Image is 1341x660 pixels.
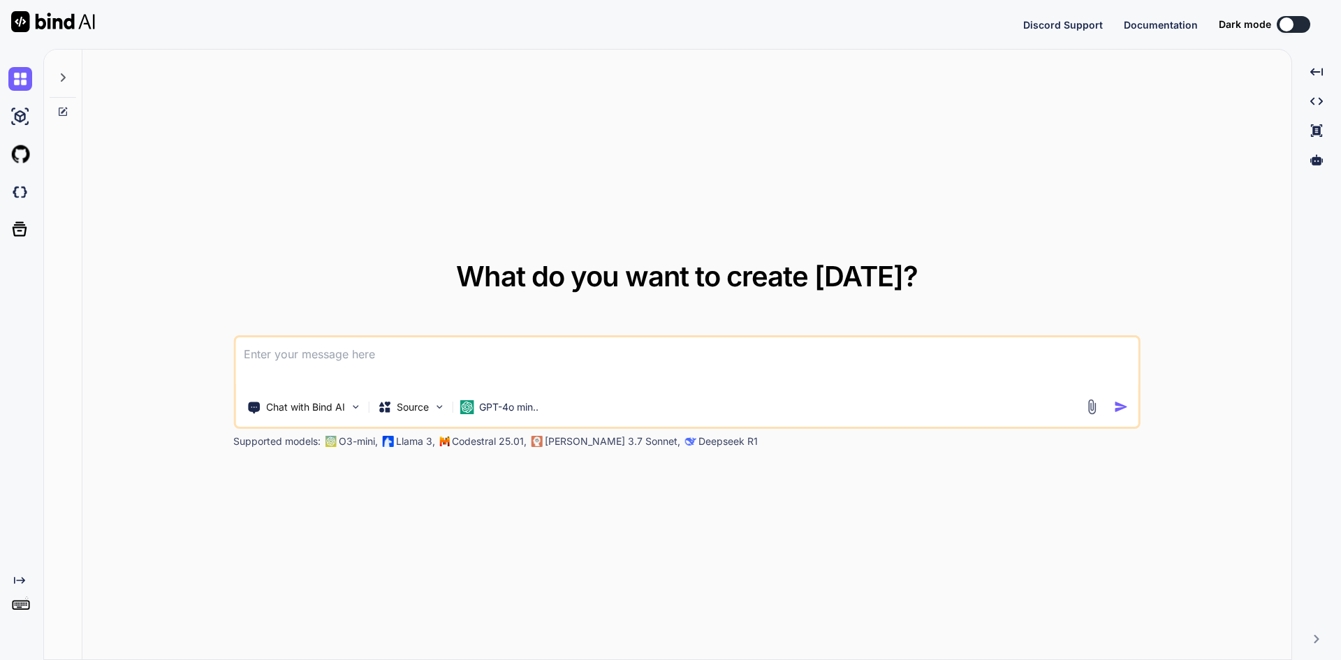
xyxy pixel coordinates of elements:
p: Supported models: [233,434,321,448]
p: Codestral 25.01, [452,434,527,448]
p: [PERSON_NAME] 3.7 Sonnet, [545,434,680,448]
img: Bind AI [11,11,95,32]
img: darkCloudIdeIcon [8,180,32,204]
p: O3-mini, [339,434,378,448]
img: GPT-4 [325,436,336,447]
img: icon [1114,399,1129,414]
img: claude [684,436,696,447]
img: Pick Tools [349,401,361,413]
span: Dark mode [1219,17,1271,31]
span: Documentation [1124,19,1198,31]
p: Deepseek R1 [698,434,758,448]
img: githubLight [8,142,32,166]
p: Llama 3, [396,434,435,448]
img: chat [8,67,32,91]
span: Discord Support [1023,19,1103,31]
img: Pick Models [433,401,445,413]
p: Chat with Bind AI [266,400,345,414]
button: Discord Support [1023,17,1103,32]
img: Mistral-AI [439,437,449,446]
p: GPT-4o min.. [479,400,538,414]
img: ai-studio [8,105,32,129]
button: Documentation [1124,17,1198,32]
p: Source [397,400,429,414]
span: What do you want to create [DATE]? [456,259,918,293]
img: GPT-4o mini [460,400,474,414]
img: Llama2 [382,436,393,447]
img: claude [531,436,542,447]
img: attachment [1084,399,1100,415]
